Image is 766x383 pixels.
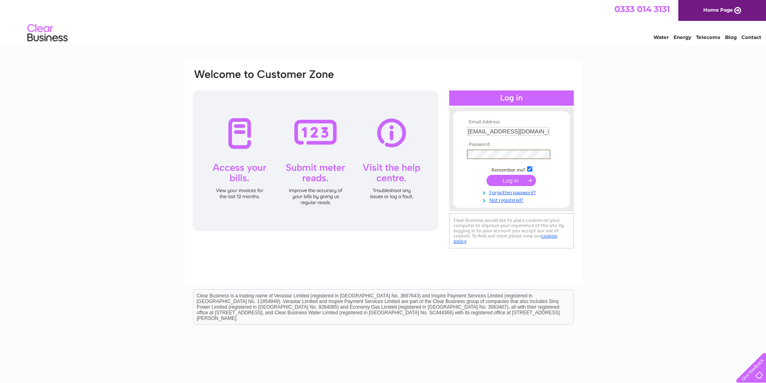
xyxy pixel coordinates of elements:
a: Water [653,34,669,40]
a: Blog [725,34,737,40]
a: 0333 014 3131 [614,4,670,14]
a: Telecoms [696,34,720,40]
a: Contact [741,34,761,40]
input: Submit [487,175,536,186]
td: Remember me? [465,165,558,173]
a: Forgotten password? [467,188,558,196]
a: cookies policy [454,233,557,244]
div: Clear Business would like to place cookies on your computer to improve your experience of the sit... [449,213,574,248]
div: Clear Business is a trading name of Verastar Limited (registered in [GEOGRAPHIC_DATA] No. 3667643... [193,4,573,39]
img: logo.png [27,21,68,45]
a: Energy [674,34,691,40]
th: Password: [465,142,558,147]
a: Not registered? [467,196,558,203]
th: Email Address: [465,119,558,125]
